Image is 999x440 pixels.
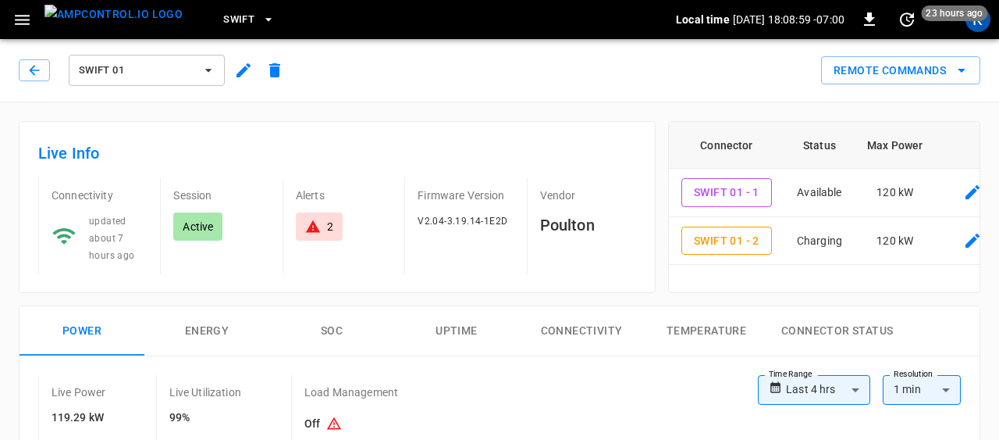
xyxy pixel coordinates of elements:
h6: 119.29 kW [52,410,106,427]
p: Session [173,188,269,203]
div: 2 [327,219,333,234]
th: Status [784,122,855,169]
button: Swift [217,5,281,35]
span: Swift [223,11,254,29]
h6: Off [304,410,398,439]
th: Connector [669,122,784,169]
h6: Live Info [38,141,636,166]
button: Energy [144,306,269,356]
div: Last 4 hrs [786,375,870,405]
p: Local time [676,12,730,27]
button: Uptime [394,306,519,356]
button: Temperature [644,306,769,356]
button: Swift 01 [69,55,225,86]
p: Active [183,219,213,234]
p: Load Management [304,385,398,400]
button: Connector Status [769,306,905,356]
button: Connectivity [519,306,644,356]
button: Existing capacity schedules won’t take effect because Load Management is turned off. To activate ... [320,410,348,439]
span: Swift 01 [79,62,194,80]
button: Swift 01 - 2 [681,227,772,256]
p: Live Power [52,385,106,400]
div: remote commands options [821,56,980,85]
button: set refresh interval [894,7,919,32]
span: 23 hours ago [921,5,987,21]
p: Live Utilization [169,385,241,400]
h6: Poulton [540,213,636,238]
button: Remote Commands [821,56,980,85]
td: 120 kW [855,169,935,217]
div: 1 min [883,375,961,405]
button: Swift 01 - 1 [681,178,772,207]
td: Available [784,169,855,217]
th: Max Power [855,122,935,169]
img: ampcontrol.io logo [44,5,183,24]
p: [DATE] 18:08:59 -07:00 [733,12,844,27]
label: Resolution [894,368,933,381]
span: V2.04-3.19.14-1E2D [418,216,507,227]
td: 120 kW [855,217,935,266]
h6: 99% [169,410,241,427]
button: Power [20,306,144,356]
label: Time Range [769,368,812,381]
button: SOC [269,306,394,356]
span: updated about 7 hours ago [89,216,135,261]
p: Vendor [540,188,636,203]
p: Connectivity [52,188,148,203]
td: Charging [784,217,855,266]
p: Firmware Version [418,188,514,203]
p: Alerts [296,188,392,203]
